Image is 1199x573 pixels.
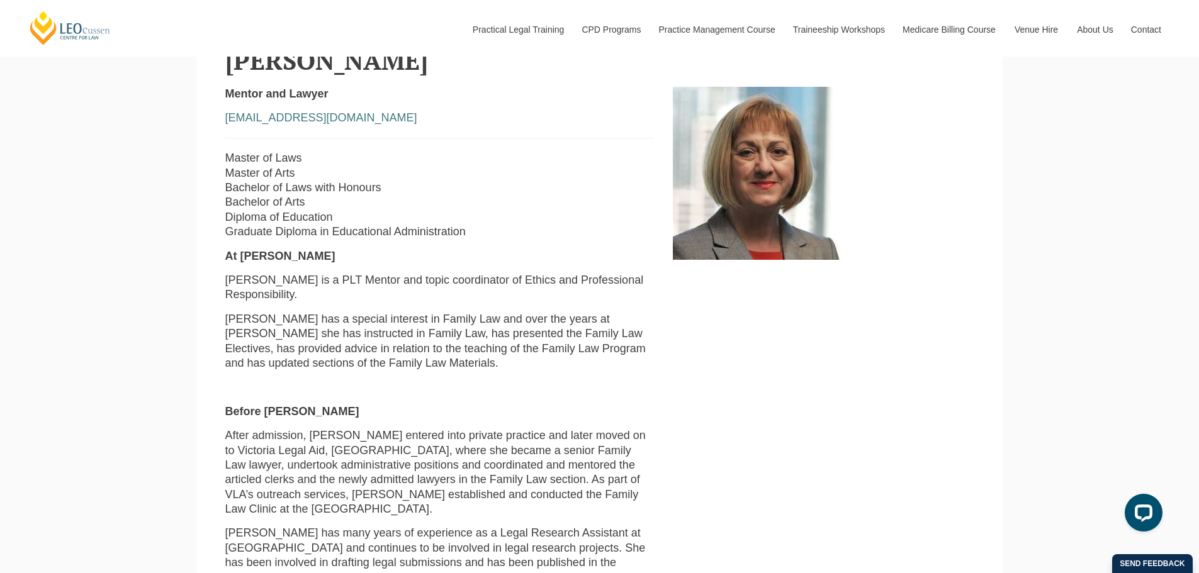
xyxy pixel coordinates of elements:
a: CPD Programs [572,3,649,57]
a: [PERSON_NAME] Centre for Law [28,10,112,46]
h2: [PERSON_NAME] [225,47,974,74]
a: Contact [1122,3,1171,57]
iframe: LiveChat chat widget [1115,489,1168,542]
p: [PERSON_NAME] has a special interest in Family Law and over the years at [PERSON_NAME] she has in... [225,312,655,371]
a: About Us [1067,3,1122,57]
p: Master of Laws Master of Arts Bachelor of Laws with Honours Bachelor of Arts Diploma of Education... [225,151,655,239]
a: [EMAIL_ADDRESS][DOMAIN_NAME] [225,111,417,124]
p: [PERSON_NAME] is a PLT Mentor and topic coordinator of Ethics and Professional Responsibility. [225,273,655,303]
a: Traineeship Workshops [784,3,893,57]
strong: Mentor and Lawyer [225,87,329,100]
a: Venue Hire [1005,3,1067,57]
a: Practice Management Course [650,3,784,57]
strong: At [PERSON_NAME] [225,250,335,262]
strong: Before [PERSON_NAME] [225,405,359,418]
a: Practical Legal Training [463,3,573,57]
p: After admission, [PERSON_NAME] entered into private practice and later moved on to Victoria Legal... [225,428,655,516]
a: Medicare Billing Course [893,3,1005,57]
